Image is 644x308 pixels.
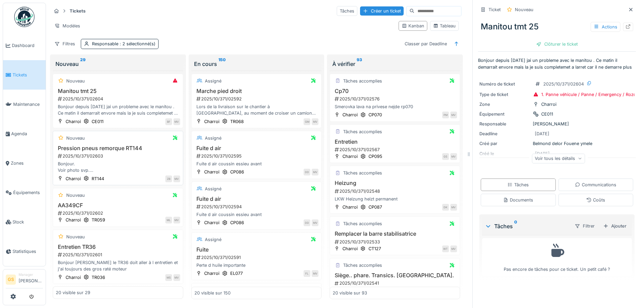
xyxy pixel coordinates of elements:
div: ZB [165,175,172,182]
div: EL077 [230,270,243,277]
h3: Fuite d air [194,145,319,151]
div: Tâches accomplies [343,78,382,84]
div: Pas encore de tâches pour ce ticket. Un petit café ? [486,241,627,273]
div: MV [173,175,180,182]
div: [DATE] [535,131,549,137]
div: Type de ticket [479,91,530,98]
a: Équipements [3,178,46,207]
div: Communications [575,182,616,188]
div: PM [442,112,449,118]
div: MV [312,270,318,277]
div: Charroi [342,112,358,118]
div: Classer par Deadline [402,39,450,49]
a: Stock [3,207,46,237]
h3: Heizung [333,180,457,186]
a: Agenda [3,119,46,148]
span: Statistiques [13,248,43,255]
div: Créer un ticket [360,6,404,16]
div: Deadline [479,131,530,137]
h3: Cp70 [333,88,457,94]
a: Dashboard [3,31,46,60]
div: RT144 [92,175,104,182]
sup: 150 [218,60,226,68]
div: MV [450,112,457,118]
sup: 93 [357,60,362,68]
div: Fuite d air coussin essieu avant [194,211,319,218]
div: Assigné [205,135,221,141]
div: Manager [19,272,43,277]
div: Charroi [66,217,81,223]
div: Filtrer [572,221,598,231]
img: Badge_color-CXgf-gQk.svg [14,7,34,27]
div: Charroi [342,204,358,210]
div: Tâches accomplies [343,262,382,268]
span: Équipements [13,189,43,196]
div: Assigné [205,236,221,243]
div: GS [442,153,449,160]
div: Fuite d air coussin essieu avant [194,161,319,167]
div: Tâches [507,182,529,188]
div: 2025/10/371/02601 [57,252,180,258]
div: CP095 [368,153,382,160]
div: LKW Heizung heizt permanent [333,196,457,202]
div: Nouveau [55,60,181,68]
div: 20 visible sur 29 [56,290,90,296]
div: Nouveau [515,6,533,13]
span: Stock [13,219,43,225]
div: 2025/10/371/02592 [196,96,319,102]
div: Perte d huile importante [194,262,319,268]
div: Charroi [66,274,81,281]
div: MV [173,118,180,125]
div: MV [450,153,457,160]
div: 2025/10/371/02604 [57,96,180,102]
div: MV [173,217,180,223]
strong: Tickets [67,8,88,14]
h3: Remplacer la barre stabilisatrice [333,231,457,237]
h3: Siège.. phare. Transics. [GEOGRAPHIC_DATA]. [333,272,457,279]
div: TR036 [92,274,105,281]
div: Charroi [204,118,219,125]
div: 20 visible sur 150 [194,290,231,296]
div: 2025/10/371/02533 [334,239,457,245]
div: MS [165,274,172,281]
div: Responsable [479,121,530,127]
div: CP070 [368,112,382,118]
div: Numéro de ticket [479,81,530,87]
sup: 0 [514,222,517,230]
div: Tâches [485,222,569,230]
h3: Marche pied droit [194,88,319,94]
div: Créé par [479,140,530,147]
div: 2025/10/371/02576 [334,96,457,102]
div: Coûts [586,197,605,203]
div: Charroi [66,118,81,125]
div: 2025/10/371/02548 [334,188,457,194]
div: CP087 [368,204,382,210]
div: ML [165,217,172,223]
a: Statistiques [3,237,46,266]
div: Belmond delor Fouene ymele [479,140,635,147]
div: CT127 [368,245,381,252]
div: MV [450,245,457,252]
div: Actions [591,22,620,32]
div: Bonjour. Voir photo svp. Pression pneus remorque. [GEOGRAPHIC_DATA] [56,161,180,173]
div: Assigné [205,186,221,192]
div: Kanban [402,23,424,29]
h3: Manitou tmt 25 [56,88,180,94]
div: DD [304,219,310,226]
div: Voir tous les détails [532,153,585,163]
h3: AA349CF [56,202,180,209]
a: Tickets [3,60,46,90]
span: Zones [11,160,43,166]
div: GM [304,118,310,125]
div: Nouveau [66,234,85,240]
h3: Fuite [194,246,319,253]
div: Charroi [204,270,219,277]
div: Tâches accomplies [343,170,382,176]
div: TR059 [92,217,105,223]
span: Dashboard [12,42,43,49]
div: Nouveau [66,135,85,141]
div: Charroi [342,245,358,252]
div: Équipement [479,111,530,117]
span: Maintenance [13,101,43,108]
div: Responsable [92,41,156,47]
